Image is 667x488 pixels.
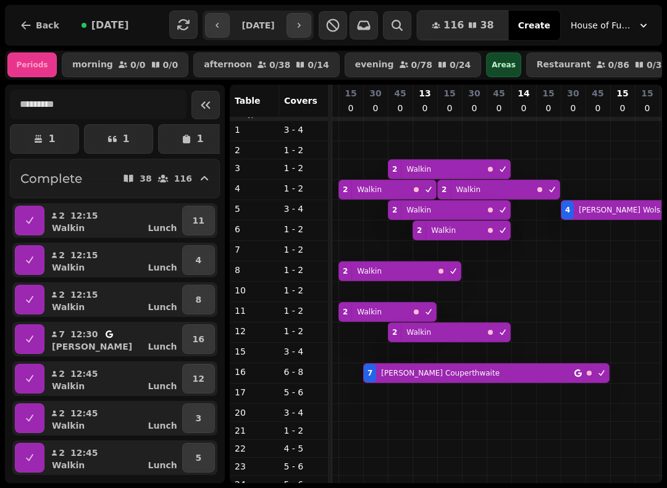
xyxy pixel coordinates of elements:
span: Table [235,96,261,106]
p: 1 [196,134,203,144]
div: 2 [392,164,397,174]
p: Walkin [406,164,431,174]
p: Walkin [52,222,85,234]
div: 4 [565,205,570,215]
button: 212:15WalkinLunch [47,285,180,314]
p: 1 - 2 [284,223,324,235]
p: 0 [618,102,627,114]
p: Walkin [52,380,85,392]
button: 16 [182,324,215,354]
div: Areas [486,53,521,77]
p: 11 [235,305,274,317]
div: 2 [442,185,447,195]
p: 14 [518,87,529,99]
div: 2 [343,307,348,317]
p: 0 / 38 [269,61,290,69]
p: 0 [642,102,652,114]
p: 2 [58,368,65,380]
p: 20 [235,406,274,419]
p: 0 [420,102,430,114]
p: 6 [235,223,274,235]
span: 38 [480,20,493,30]
p: 12:15 [70,288,98,301]
p: 0 [371,102,380,114]
p: 15 [616,87,628,99]
p: Walkin [52,301,85,313]
button: morning0/00/0 [62,53,188,77]
p: Walkin [52,459,85,471]
p: 0 / 86 [608,61,629,69]
p: 15 [235,345,274,358]
p: 30 [369,87,381,99]
p: 4 [235,182,274,195]
p: Lunch [148,340,177,353]
button: 11 [182,206,215,235]
p: 1 - 2 [284,325,324,337]
p: 23 [235,460,274,473]
p: 5 - 6 [284,386,324,398]
p: 12:45 [70,407,98,419]
button: Complete38116 [10,159,220,198]
button: 3 [182,403,215,433]
p: 0 / 0 [130,61,146,69]
p: Lunch [148,419,177,432]
p: 12:45 [70,447,98,459]
button: 1 [10,124,79,154]
p: 3 - 4 [284,124,324,136]
p: 1 - 2 [284,162,324,174]
p: 12:30 [70,328,98,340]
p: 1 - 2 [284,144,324,156]
span: House of Fu Manchester [571,19,632,32]
p: 8 [195,293,201,306]
p: 12:45 [70,368,98,380]
p: 0 [469,102,479,114]
button: [DATE] [72,11,139,40]
p: 0 [593,102,603,114]
button: 5 [182,443,215,473]
p: 15 [641,87,653,99]
p: 1 [48,134,55,144]
p: 0 [346,102,356,114]
button: 212:45WalkinLunch [47,403,180,433]
button: Create [508,11,560,40]
p: Lunch [148,301,177,313]
p: 16 [193,333,204,345]
p: 17 [235,386,274,398]
p: Lunch [148,459,177,471]
p: 6 - 8 [284,366,324,378]
button: evening0/780/24 [345,53,482,77]
button: House of Fu Manchester [563,14,657,36]
p: 12:15 [70,249,98,261]
button: 4 [182,245,215,275]
p: 1 - 2 [284,284,324,297]
p: 1 - 2 [284,305,324,317]
p: 3 - 4 [284,345,324,358]
p: Lunch [148,380,177,392]
p: 45 [592,87,603,99]
button: 11638 [417,11,509,40]
p: 116 [174,174,192,183]
p: 30 [468,87,480,99]
p: 7 [235,243,274,256]
p: 0 / 0 [163,61,178,69]
p: Walkin [357,307,382,317]
p: Walkin [456,185,480,195]
div: 2 [343,185,348,195]
p: 3 [235,162,274,174]
button: 712:30[PERSON_NAME]Lunch [47,324,180,354]
p: 5 [235,203,274,215]
p: 11 [193,214,204,227]
p: 2 [58,209,65,222]
div: 2 [392,205,397,215]
p: morning [72,60,113,70]
span: Covers [284,96,317,106]
p: 2 [235,144,274,156]
p: 1 - 2 [284,424,324,437]
p: 2 [58,407,65,419]
p: 0 / 24 [450,61,471,69]
h2: Complete [20,170,82,187]
p: afternoon [204,60,252,70]
button: 212:45WalkinLunch [47,364,180,393]
div: 7 [367,368,372,378]
p: 3 - 4 [284,406,324,419]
